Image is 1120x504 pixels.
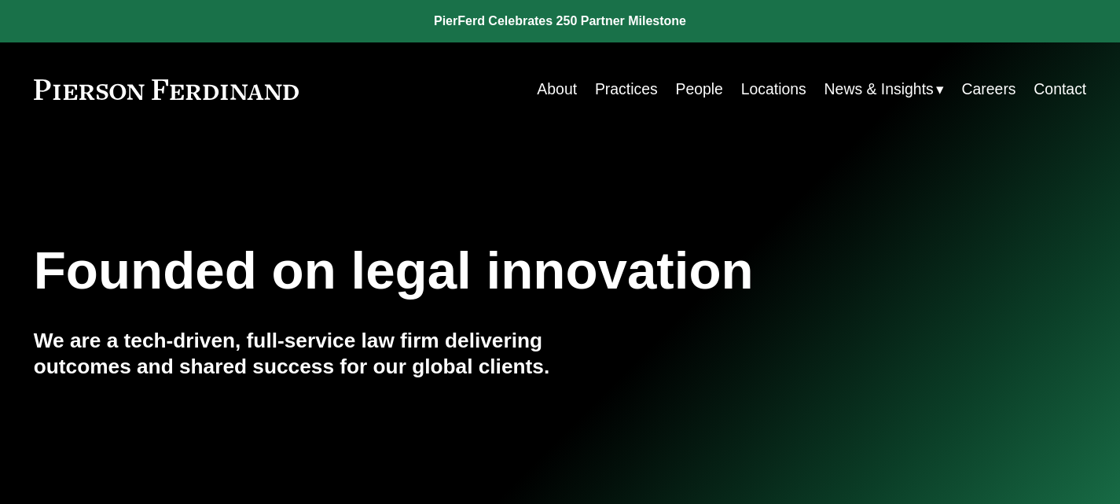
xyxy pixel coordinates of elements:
[595,74,658,105] a: Practices
[675,74,722,105] a: People
[824,75,934,103] span: News & Insights
[34,328,560,381] h4: We are a tech-driven, full-service law firm delivering outcomes and shared success for our global...
[741,74,806,105] a: Locations
[1034,74,1086,105] a: Contact
[537,74,577,105] a: About
[824,74,944,105] a: folder dropdown
[962,74,1016,105] a: Careers
[34,241,911,301] h1: Founded on legal innovation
